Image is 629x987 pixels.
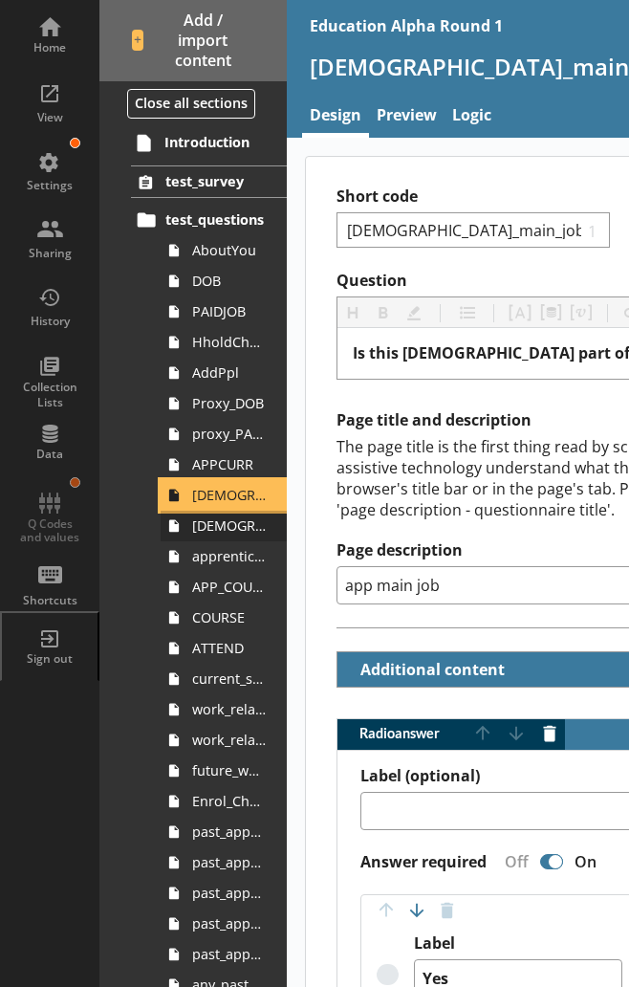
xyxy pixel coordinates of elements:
[192,822,266,841] span: past_apprenticeships
[161,817,287,847] a: past_apprenticeships
[161,358,287,388] a: AddPpl
[192,608,266,626] span: COURSE
[161,664,287,694] a: current_study_for_qual
[161,480,287,511] a: [DEMOGRAPHIC_DATA]_main_job
[489,851,536,872] div: Off
[534,719,565,750] button: Delete answer
[369,97,445,138] a: Preview
[161,419,287,450] a: proxy_PAIDJOB
[192,394,266,412] span: Proxy_DOB
[192,516,266,535] span: [DEMOGRAPHIC_DATA]_soc2020_job_title
[165,210,267,229] span: test_questions
[161,603,287,633] a: COURSE
[161,235,287,266] a: AboutYou
[192,302,266,320] span: PAIDJOB
[192,333,266,351] span: HholdChk_16plus
[127,89,255,119] button: Close all sections
[345,652,509,686] button: Additional content
[302,97,369,138] a: Design
[192,425,266,443] span: proxy_PAIDJOB
[161,939,287,970] a: past_apprenticeship_level_scot
[161,450,287,480] a: APPCURR
[16,447,83,462] div: Data
[161,511,287,541] a: [DEMOGRAPHIC_DATA]_soc2020_job_title
[161,878,287,909] a: past_apprenticeship_country
[192,945,266,963] span: past_apprenticeship_level_scot
[131,205,287,235] a: test_questions
[161,725,287,756] a: work_related_education_3m
[164,133,267,151] span: Introduction
[192,455,266,473] span: APPCURR
[192,700,266,718] span: work_related_education_4weeks
[192,578,266,596] span: APP_COURSE
[192,639,266,657] span: ATTEND
[192,241,266,259] span: AboutYou
[161,694,287,725] a: work_related_education_4weeks
[192,272,266,290] span: DOB
[161,327,287,358] a: HholdChk_16plus
[161,909,287,939] a: past_apprenticeship_level
[161,266,287,296] a: DOB
[192,792,266,810] span: Enrol_Check
[161,541,287,572] a: apprenticeship_sic2007_industry
[16,246,83,261] div: Sharing
[161,633,287,664] a: ATTEND
[16,110,83,125] div: View
[192,884,266,902] span: past_apprenticeship_country
[16,314,83,329] div: History
[360,852,487,872] label: Answer required
[192,914,266,932] span: past_apprenticeship_level
[414,933,622,954] label: Label
[192,669,266,688] span: current_study_for_qual
[192,853,266,871] span: past_apprenticeship_start
[192,761,266,779] span: future_work_related_education_3m
[161,786,287,817] a: Enrol_Check
[161,847,287,878] a: past_apprenticeship_start
[161,756,287,786] a: future_work_related_education_3m
[165,172,267,190] span: test_survey
[336,186,609,207] label: Short code
[161,572,287,603] a: APP_COURSE
[161,388,287,419] a: Proxy_DOB
[16,380,83,409] div: Collection Lists
[192,731,266,749] span: work_related_education_3m
[16,593,83,608] div: Shortcuts
[161,296,287,327] a: PAIDJOB
[192,547,266,565] span: apprenticeship_sic2007_industry
[16,651,83,667] div: Sign out
[132,11,255,70] span: Add / import content
[567,851,612,872] div: On
[445,97,499,138] a: Logic
[16,40,83,55] div: Home
[401,895,432,926] button: Move option down
[16,178,83,193] div: Settings
[337,727,467,740] span: Radio answer
[583,221,601,239] span: 1
[131,165,287,198] a: test_survey
[130,127,287,158] a: Introduction
[310,15,503,36] div: Education Alpha Round 1
[192,363,266,382] span: AddPpl
[192,486,266,504] span: [DEMOGRAPHIC_DATA]_main_job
